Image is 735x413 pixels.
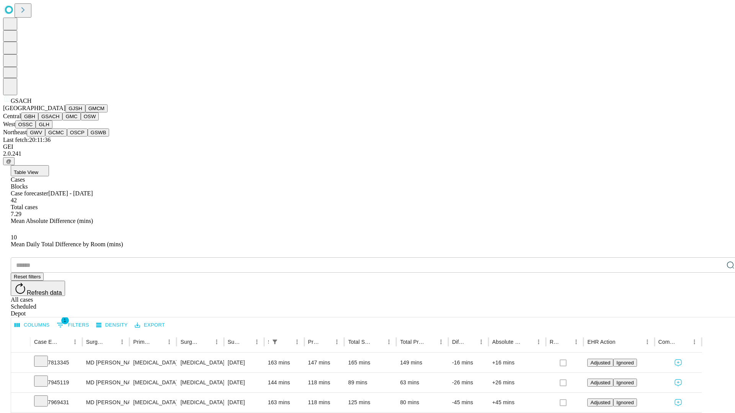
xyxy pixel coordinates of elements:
[3,143,732,150] div: GEI
[571,337,581,347] button: Menu
[228,353,260,372] div: [DATE]
[292,337,302,347] button: Menu
[11,234,17,241] span: 10
[36,120,52,128] button: GLH
[180,353,220,372] div: [MEDICAL_DATA] REPAIR [MEDICAL_DATA] INITIAL
[425,337,436,347] button: Sort
[400,373,444,392] div: 63 mins
[62,112,80,120] button: GMC
[11,98,31,104] span: GSACH
[348,353,392,372] div: 165 mins
[228,393,260,412] div: [DATE]
[6,158,11,164] span: @
[590,360,610,366] span: Adjusted
[492,373,542,392] div: +26 mins
[252,337,262,347] button: Menu
[348,393,392,412] div: 125 mins
[452,339,464,345] div: Difference
[400,339,424,345] div: Total Predicted Duration
[452,373,485,392] div: -26 mins
[27,128,45,137] button: GWV
[11,273,44,281] button: Reset filters
[465,337,476,347] button: Sort
[321,337,332,347] button: Sort
[15,120,36,128] button: OSSC
[492,393,542,412] div: +45 mins
[689,337,700,347] button: Menu
[14,274,41,280] span: Reset filters
[308,353,341,372] div: 147 mins
[269,337,280,347] div: 1 active filter
[269,337,280,347] button: Show filters
[268,339,269,345] div: Scheduled In Room Duration
[11,218,93,224] span: Mean Absolute Difference (mins)
[86,373,126,392] div: MD [PERSON_NAME] [PERSON_NAME] Md
[616,380,634,385] span: Ignored
[59,337,70,347] button: Sort
[48,190,93,197] span: [DATE] - [DATE]
[587,359,613,367] button: Adjusted
[268,373,301,392] div: 144 mins
[34,339,58,345] div: Case Epic Id
[70,337,80,347] button: Menu
[268,353,301,372] div: 163 mins
[65,104,85,112] button: GJSH
[436,337,446,347] button: Menu
[201,337,211,347] button: Sort
[61,317,69,324] span: 1
[616,360,634,366] span: Ignored
[3,121,15,127] span: West
[616,337,627,347] button: Sort
[3,113,21,119] span: Central
[85,104,108,112] button: GMCM
[3,105,65,111] span: [GEOGRAPHIC_DATA]
[613,379,637,387] button: Ignored
[15,396,26,410] button: Expand
[228,339,240,345] div: Surgery Date
[11,197,17,203] span: 42
[117,337,127,347] button: Menu
[268,393,301,412] div: 163 mins
[228,373,260,392] div: [DATE]
[3,157,15,165] button: @
[400,353,444,372] div: 149 mins
[587,339,615,345] div: EHR Action
[590,380,610,385] span: Adjusted
[550,339,560,345] div: Resolved in EHR
[81,112,99,120] button: OSW
[211,337,222,347] button: Menu
[133,319,167,331] button: Export
[642,337,653,347] button: Menu
[308,393,341,412] div: 118 mins
[384,337,394,347] button: Menu
[180,339,199,345] div: Surgery Name
[106,337,117,347] button: Sort
[492,353,542,372] div: +16 mins
[348,339,372,345] div: Total Scheduled Duration
[164,337,175,347] button: Menu
[452,393,485,412] div: -45 mins
[86,393,126,412] div: MD [PERSON_NAME] [PERSON_NAME] Md
[86,353,126,372] div: MD [PERSON_NAME] [PERSON_NAME] Md
[34,393,78,412] div: 7969431
[11,165,49,176] button: Table View
[452,353,485,372] div: -16 mins
[492,339,522,345] div: Absolute Difference
[15,376,26,390] button: Expand
[67,128,88,137] button: OSCP
[400,393,444,412] div: 80 mins
[21,112,38,120] button: GBH
[180,373,220,392] div: [MEDICAL_DATA]
[3,129,27,135] span: Northeast
[533,337,544,347] button: Menu
[133,353,173,372] div: [MEDICAL_DATA]
[308,373,341,392] div: 118 mins
[38,112,62,120] button: GSACH
[34,353,78,372] div: 7813345
[180,393,220,412] div: [MEDICAL_DATA]
[86,339,105,345] div: Surgeon Name
[88,128,109,137] button: GSWB
[590,400,610,405] span: Adjusted
[11,204,38,210] span: Total cases
[587,379,613,387] button: Adjusted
